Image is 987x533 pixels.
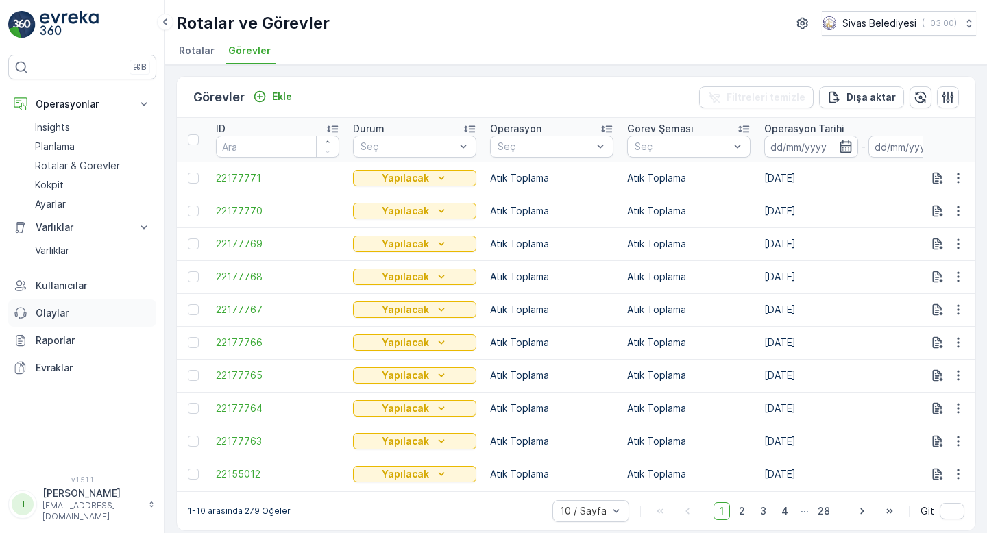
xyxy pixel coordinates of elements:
img: logo_light-DOdMpM7g.png [40,11,99,38]
p: Atık Toplama [490,171,613,185]
p: Atık Toplama [627,336,751,349]
p: Sivas Belediyesi [842,16,916,30]
div: Toggle Row Selected [188,469,199,480]
td: [DATE] [757,425,968,458]
td: [DATE] [757,195,968,227]
p: Yapılacak [382,336,429,349]
input: Ara [216,136,339,158]
p: - [861,138,866,155]
img: logo [8,11,36,38]
p: Atık Toplama [490,237,613,251]
p: Seç [635,140,729,153]
td: [DATE] [757,162,968,195]
span: 1 [714,502,730,520]
td: [DATE] [757,260,968,293]
p: Ayarlar [35,197,66,211]
button: Yapılacak [353,203,476,219]
p: Kokpit [35,178,64,192]
input: dd/mm/yyyy [764,136,858,158]
div: Toggle Row Selected [188,403,199,414]
a: Planlama [29,137,156,156]
a: Ayarlar [29,195,156,214]
td: [DATE] [757,326,968,359]
img: sivas-belediyesi-logo-png_seeklogo-318229.png [822,16,837,31]
div: FF [12,493,34,515]
p: Operasyon Tarihi [764,122,844,136]
p: ... [801,502,809,520]
p: Atık Toplama [627,401,751,415]
p: Görev Şeması [627,122,694,136]
a: Rotalar & Görevler [29,156,156,175]
p: ⌘B [133,62,147,73]
input: dd/mm/yyyy [868,136,962,158]
p: Atık Toplama [490,401,613,415]
p: Varlıklar [36,221,129,234]
button: Filtreleri temizle [699,86,814,108]
p: Atık Toplama [627,270,751,284]
span: 22177771 [216,171,339,185]
p: Seç [498,140,592,153]
p: Filtreleri temizle [727,90,805,104]
p: Yapılacak [382,270,429,284]
p: Yapılacak [382,467,429,481]
span: 22177768 [216,270,339,284]
span: 22177764 [216,401,339,415]
button: Yapılacak [353,433,476,449]
p: Evraklar [36,361,151,375]
button: Yapılacak [353,269,476,285]
span: 4 [775,502,794,520]
p: Atık Toplama [627,303,751,317]
a: 22177769 [216,237,339,251]
p: Operasyon [490,122,541,136]
p: Atık Toplama [627,171,751,185]
button: Ekle [247,88,297,105]
button: Yapılacak [353,367,476,384]
a: 22177770 [216,204,339,218]
span: Görevler [228,44,271,58]
p: Yapılacak [382,369,429,382]
p: Yapılacak [382,204,429,218]
p: Seç [361,140,455,153]
p: Atık Toplama [490,434,613,448]
p: Yapılacak [382,303,429,317]
a: Raporlar [8,327,156,354]
p: Atık Toplama [627,204,751,218]
td: [DATE] [757,392,968,425]
button: Varlıklar [8,214,156,241]
p: Atık Toplama [490,369,613,382]
span: 2 [733,502,751,520]
button: Dışa aktar [819,86,904,108]
td: [DATE] [757,293,968,326]
td: [DATE] [757,227,968,260]
span: v 1.51.1 [8,475,156,484]
p: Görevler [193,88,245,107]
p: [EMAIL_ADDRESS][DOMAIN_NAME] [42,500,141,522]
span: Git [921,504,934,518]
div: Toggle Row Selected [188,271,199,282]
p: Atık Toplama [627,467,751,481]
div: Toggle Row Selected [188,436,199,447]
p: ID [216,122,226,136]
a: Varlıklar [29,241,156,260]
p: Atık Toplama [490,270,613,284]
div: Toggle Row Selected [188,370,199,381]
p: Atık Toplama [627,434,751,448]
a: 22177766 [216,336,339,349]
p: Olaylar [36,306,151,320]
p: Planlama [35,140,75,153]
button: Yapılacak [353,400,476,417]
p: Dışa aktar [846,90,896,104]
button: Yapılacak [353,170,476,186]
button: Yapılacak [353,466,476,482]
a: 22177763 [216,434,339,448]
a: 22177765 [216,369,339,382]
p: ( +03:00 ) [922,18,957,29]
span: 3 [754,502,772,520]
a: 22155012 [216,467,339,481]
